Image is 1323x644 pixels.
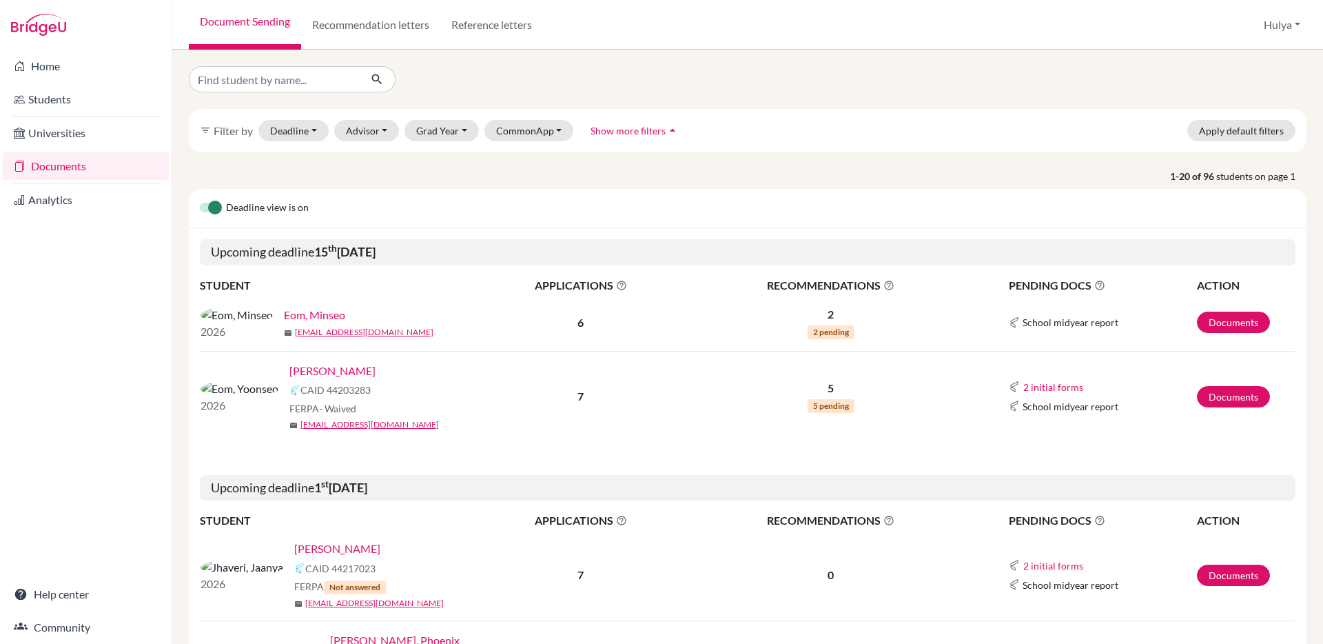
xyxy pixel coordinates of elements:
[1170,169,1216,183] strong: 1-20 of 96
[300,383,371,397] span: CAID 44203283
[1023,315,1118,330] span: School midyear report
[201,397,278,414] p: 2026
[201,559,283,576] img: Jhaveri, Jaanya
[1009,317,1020,328] img: Common App logo
[295,326,433,339] a: [EMAIL_ADDRESS][DOMAIN_NAME]
[3,85,169,113] a: Students
[200,125,211,136] i: filter_list
[300,419,439,431] a: [EMAIL_ADDRESS][DOMAIN_NAME]
[305,561,376,576] span: CAID 44217023
[289,385,300,396] img: Common App logo
[591,125,666,137] span: Show more filters
[201,307,273,323] img: Eom, Minseo
[201,576,283,592] p: 2026
[289,401,356,416] span: FERPA
[808,325,854,339] span: 2 pending
[284,307,345,323] a: Eom, Minseo
[200,276,475,294] th: STUDENT
[666,123,679,137] i: arrow_drop_up
[294,600,302,608] span: mail
[314,244,376,259] b: 15 [DATE]
[476,512,686,529] span: APPLICATIONS
[687,306,975,323] p: 2
[201,381,278,397] img: Eom, Yoonseo
[577,568,584,581] b: 7
[1196,276,1295,294] th: ACTION
[189,66,360,92] input: Find student by name...
[305,597,444,610] a: [EMAIL_ADDRESS][DOMAIN_NAME]
[476,277,686,294] span: APPLICATIONS
[1023,379,1084,395] button: 2 initial forms
[1196,512,1295,530] th: ACTION
[3,186,169,214] a: Analytics
[289,421,298,430] span: mail
[1009,277,1196,294] span: PENDING DOCS
[200,475,1295,501] h5: Upcoming deadline
[577,316,584,329] b: 6
[3,152,169,180] a: Documents
[200,239,1295,265] h5: Upcoming deadline
[319,403,356,414] span: - Waived
[687,567,975,583] p: 0
[200,512,475,530] th: STUDENT
[289,363,376,379] a: [PERSON_NAME]
[1216,169,1306,183] span: students on page 1
[321,479,329,490] sup: st
[11,14,66,36] img: Bridge-U
[687,277,975,294] span: RECOMMENDATIONS
[484,120,574,141] button: CommonApp
[328,243,337,254] sup: th
[687,512,975,529] span: RECOMMENDATIONS
[1009,512,1196,529] span: PENDING DOCS
[3,52,169,80] a: Home
[258,120,329,141] button: Deadline
[334,120,400,141] button: Advisor
[1023,578,1118,592] span: School midyear report
[3,581,169,608] a: Help center
[1023,558,1084,574] button: 2 initial forms
[294,563,305,574] img: Common App logo
[201,323,273,340] p: 2026
[3,119,169,147] a: Universities
[1009,381,1020,392] img: Common App logo
[3,614,169,641] a: Community
[1197,312,1270,333] a: Documents
[577,390,584,403] b: 7
[314,480,367,495] b: 1 [DATE]
[226,200,309,217] span: Deadline view is on
[284,329,292,337] span: mail
[1197,386,1270,407] a: Documents
[324,581,386,594] span: Not answered
[1009,401,1020,412] img: Common App logo
[404,120,479,141] button: Grad Year
[687,380,975,396] p: 5
[1009,579,1020,590] img: Common App logo
[1258,12,1306,38] button: Hulya
[808,399,854,413] span: 5 pending
[214,124,253,137] span: Filter by
[1023,399,1118,414] span: School midyear report
[294,541,380,557] a: [PERSON_NAME]
[1009,560,1020,571] img: Common App logo
[1197,565,1270,586] a: Documents
[1187,120,1295,141] button: Apply default filters
[294,579,386,594] span: FERPA
[579,120,691,141] button: Show more filtersarrow_drop_up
